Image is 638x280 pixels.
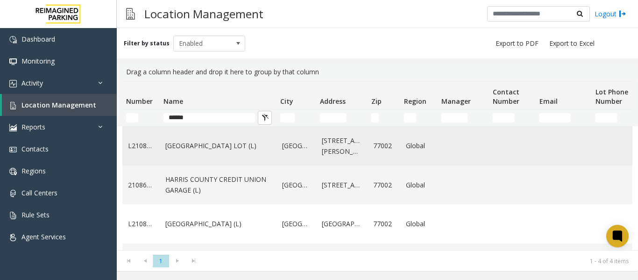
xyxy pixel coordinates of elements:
[126,113,138,122] input: Number Filter
[441,97,471,106] span: Manager
[595,9,626,19] a: Logout
[282,180,311,190] a: [GEOGRAPHIC_DATA]
[320,97,346,106] span: Address
[282,141,311,151] a: [GEOGRAPHIC_DATA]
[496,39,539,48] span: Export to PDF
[122,109,160,126] td: Number Filter
[539,97,558,106] span: Email
[258,111,272,125] button: Clear
[280,97,293,106] span: City
[21,122,45,131] span: Reports
[140,2,268,25] h3: Location Management
[124,39,170,48] label: Filter by status
[165,141,271,151] a: [GEOGRAPHIC_DATA] LOT (L)
[282,219,311,229] a: [GEOGRAPHIC_DATA]
[122,63,632,81] div: Drag a column header and drop it here to group by that column
[9,168,17,175] img: 'icon'
[21,35,55,43] span: Dashboard
[128,219,154,229] a: L21086910
[322,180,362,190] a: [STREET_ADDRESS]
[373,219,395,229] a: 77002
[21,232,66,241] span: Agent Services
[153,255,169,267] span: Page 1
[280,113,295,122] input: City Filter
[117,81,638,250] div: Data table
[546,37,598,50] button: Export to Excel
[404,113,416,122] input: Region Filter
[373,180,395,190] a: 77002
[276,109,316,126] td: City Filter
[492,37,542,50] button: Export to PDF
[9,212,17,219] img: 'icon'
[165,174,271,195] a: HARRIS COUNTY CREDIT UNION GARAGE (L)
[406,141,432,151] a: Global
[536,109,592,126] td: Email Filter
[371,113,379,122] input: Zip Filter
[9,124,17,131] img: 'icon'
[489,109,536,126] td: Contact Number Filter
[21,166,46,175] span: Regions
[126,97,153,106] span: Number
[160,109,276,126] td: Name Filter
[322,219,362,229] a: [GEOGRAPHIC_DATA]
[493,113,514,122] input: Contact Number Filter
[9,190,17,197] img: 'icon'
[9,234,17,241] img: 'icon'
[207,257,629,265] kendo-pager-info: 1 - 4 of 4 items
[174,36,231,51] span: Enabled
[9,80,17,87] img: 'icon'
[406,180,432,190] a: Global
[21,188,57,197] span: Call Centers
[21,210,50,219] span: Rule Sets
[21,79,43,87] span: Activity
[21,144,49,153] span: Contacts
[619,9,626,19] img: logout
[9,146,17,153] img: 'icon'
[549,39,595,48] span: Export to Excel
[21,57,55,65] span: Monitoring
[400,109,438,126] td: Region Filter
[595,87,628,106] span: Lot Phone Number
[316,109,368,126] td: Address Filter
[373,141,395,151] a: 77002
[163,97,183,106] span: Name
[128,180,154,190] a: 21086900
[9,102,17,109] img: 'icon'
[441,113,468,122] input: Manager Filter
[128,141,154,151] a: L21086905
[9,36,17,43] img: 'icon'
[163,113,255,122] input: Name Filter
[595,113,617,122] input: Lot Phone Number Filter
[371,97,382,106] span: Zip
[165,219,271,229] a: [GEOGRAPHIC_DATA] (L)
[126,2,135,25] img: pageIcon
[404,97,426,106] span: Region
[322,136,362,157] a: [STREET_ADDRESS][PERSON_NAME]
[2,94,117,116] a: Location Management
[320,113,346,122] input: Address Filter
[406,219,432,229] a: Global
[368,109,400,126] td: Zip Filter
[493,87,519,106] span: Contact Number
[9,58,17,65] img: 'icon'
[21,101,96,109] span: Location Management
[438,109,489,126] td: Manager Filter
[539,113,570,122] input: Email Filter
